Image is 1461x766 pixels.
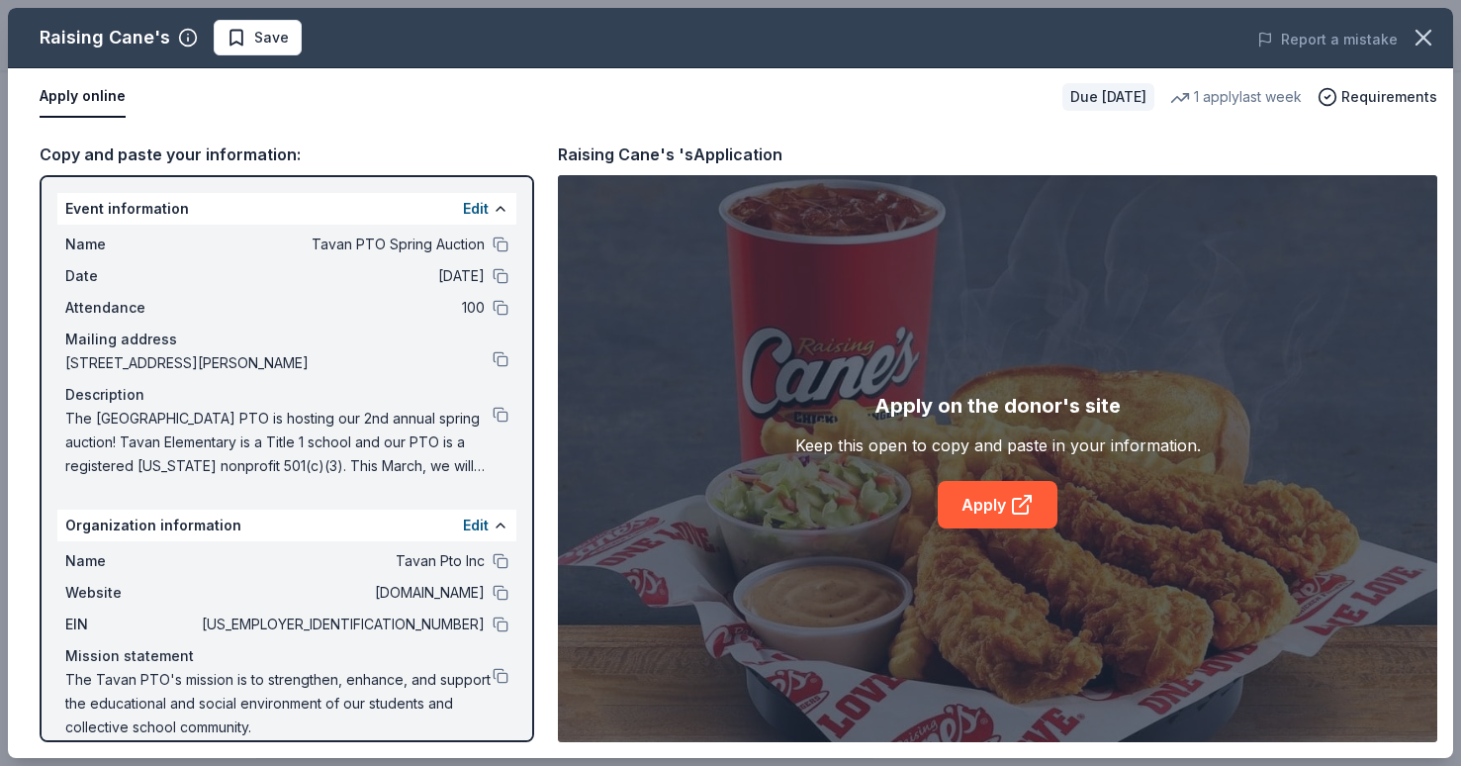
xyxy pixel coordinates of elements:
[198,233,485,256] span: Tavan PTO Spring Auction
[1062,83,1154,111] div: Due [DATE]
[65,668,493,739] span: The Tavan PTO's mission is to strengthen, enhance, and support the educational and social environ...
[40,142,534,167] div: Copy and paste your information:
[1318,85,1437,109] button: Requirements
[198,549,485,573] span: Tavan Pto Inc
[198,581,485,605] span: [DOMAIN_NAME]
[65,296,198,320] span: Attendance
[65,644,508,668] div: Mission statement
[65,407,493,478] span: The [GEOGRAPHIC_DATA] PTO is hosting our 2nd annual spring auction! Tavan Elementary is a Title 1...
[198,296,485,320] span: 100
[558,142,782,167] div: Raising Cane's 's Application
[40,76,126,118] button: Apply online
[65,351,493,375] span: [STREET_ADDRESS][PERSON_NAME]
[40,22,170,53] div: Raising Cane's
[214,20,302,55] button: Save
[463,514,489,537] button: Edit
[57,510,516,541] div: Organization information
[65,233,198,256] span: Name
[198,613,485,636] span: [US_EMPLOYER_IDENTIFICATION_NUMBER]
[65,383,508,407] div: Description
[938,481,1057,528] a: Apply
[57,193,516,225] div: Event information
[1341,85,1437,109] span: Requirements
[1257,28,1398,51] button: Report a mistake
[463,197,489,221] button: Edit
[254,26,289,49] span: Save
[65,328,508,351] div: Mailing address
[65,264,198,288] span: Date
[874,390,1121,422] div: Apply on the donor's site
[1170,85,1302,109] div: 1 apply last week
[65,581,198,605] span: Website
[65,549,198,573] span: Name
[65,613,198,636] span: EIN
[198,264,485,288] span: [DATE]
[795,433,1201,457] div: Keep this open to copy and paste in your information.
